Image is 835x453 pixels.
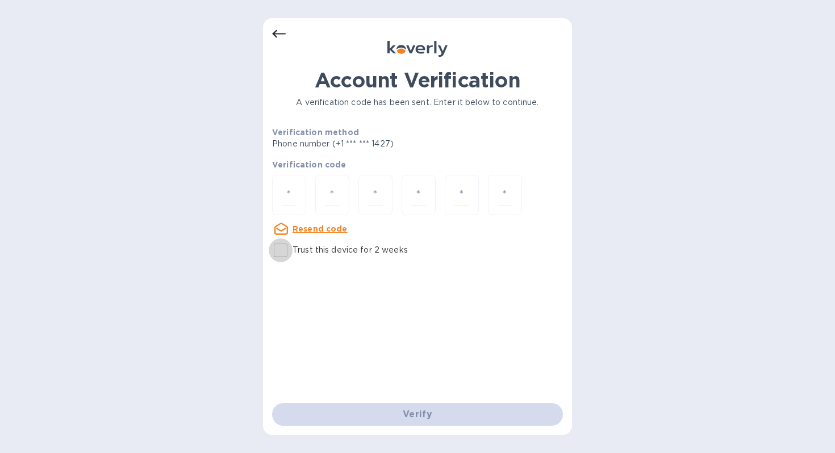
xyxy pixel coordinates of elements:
p: A verification code has been sent. Enter it below to continue. [272,97,563,108]
h1: Account Verification [272,68,563,92]
b: Verification method [272,128,359,137]
p: Verification code [272,159,563,170]
p: Trust this device for 2 weeks [293,244,408,256]
u: Resend code [293,224,348,233]
p: Phone number (+1 *** *** 1427) [272,138,481,150]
